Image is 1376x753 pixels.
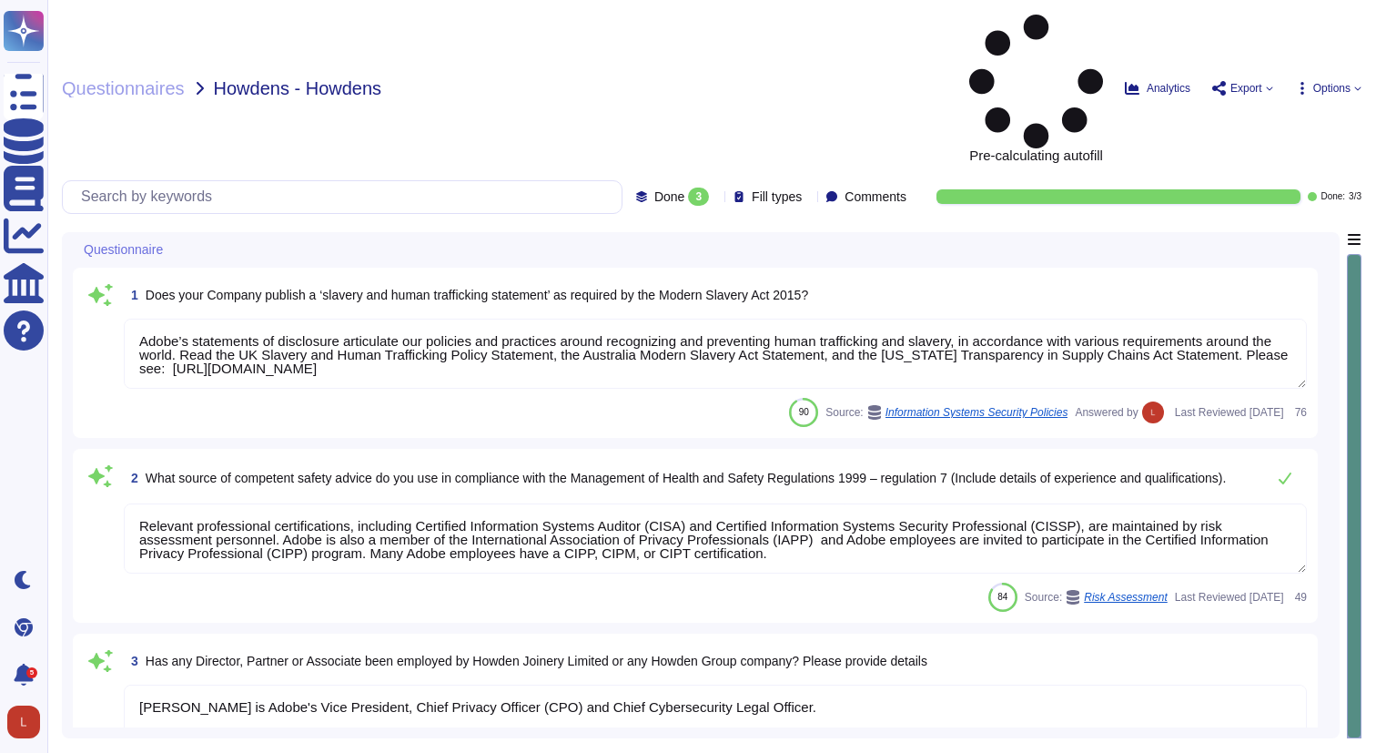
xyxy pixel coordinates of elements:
[799,407,809,417] span: 90
[1230,83,1262,94] span: Export
[146,288,808,302] span: Does your Company publish a ‘slavery and human trafficking statement’ as required by the Modern S...
[146,654,927,668] span: Has any Director, Partner or Associate been employed by Howden Joinery Limited or any Howden Grou...
[1147,83,1190,94] span: Analytics
[885,407,1068,418] span: Information Systems Security Policies
[26,667,37,678] div: 5
[146,471,1227,485] span: What source of competent safety advice do you use in compliance with the Management of Health and...
[124,655,138,667] span: 3
[1175,592,1284,603] span: Last Reviewed [DATE]
[845,190,906,203] span: Comments
[1349,192,1361,201] span: 3 / 3
[124,289,138,301] span: 1
[825,405,1067,420] span: Source:
[752,190,802,203] span: Fill types
[1025,590,1168,605] span: Source:
[969,15,1103,162] span: Pre-calculating autofill
[1291,592,1307,603] span: 49
[688,188,709,206] div: 3
[997,592,1007,602] span: 84
[654,190,684,203] span: Done
[72,181,622,213] input: Search by keywords
[124,472,138,484] span: 2
[84,243,163,256] span: Questionnaire
[1075,407,1138,418] span: Answered by
[7,706,40,738] img: user
[124,319,1307,389] textarea: Adobe’s statements of disclosure articulate our policies and practices around recognizing and pre...
[1125,81,1190,96] button: Analytics
[4,702,53,742] button: user
[1084,592,1168,603] span: Risk Assessment
[214,79,382,97] span: Howdens - Howdens
[1320,192,1345,201] span: Done:
[124,504,1307,574] textarea: Relevant professional certifications, including Certified Information Systems Auditor (CISA) and ...
[62,79,185,97] span: Questionnaires
[1291,407,1307,418] span: 76
[1313,83,1351,94] span: Options
[1175,407,1284,418] span: Last Reviewed [DATE]
[1142,402,1164,423] img: user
